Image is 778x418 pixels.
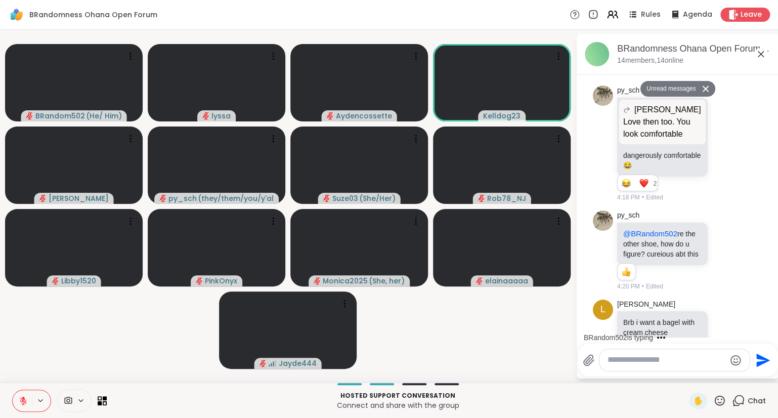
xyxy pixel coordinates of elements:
p: Brb i want a bagel with cream cheese [623,317,702,338]
span: audio-muted [39,195,47,202]
span: Kelldog23 [483,111,521,121]
button: Unread messages [640,81,699,97]
div: BRandom502 is typing [584,332,653,343]
p: Connect and share with the group [113,400,683,410]
span: ( they/them/you/y'all/i/we ) [198,193,274,203]
span: Leave [741,10,762,20]
span: ✋ [693,395,703,407]
img: ShareWell Logomark [8,6,25,23]
span: Rules [641,10,661,20]
span: L [600,303,606,316]
img: https://sharewell-space-live.sfo3.digitaloceanspaces.com/user-generated/2a2eaa96-ed49-43f6-b81c-c... [593,86,613,106]
span: Edited [646,193,663,202]
span: ( She/Her ) [359,193,396,203]
span: PinkOnyx [205,276,237,286]
div: Reaction list [618,175,654,191]
span: Jayde444 [279,358,317,368]
textarea: Type your message [608,355,725,365]
span: Agenda [683,10,712,20]
span: 4:18 PM [617,193,640,202]
span: Libby1520 [61,276,96,286]
p: re the other shoe, how do u figure? cureious abt this [623,229,702,259]
span: audio-muted [476,277,483,284]
span: audio-muted [478,195,485,202]
p: Hosted support conversation [113,391,683,400]
span: [PERSON_NAME] [634,104,701,116]
div: BRandomness Ohana Open Forum, [DATE] [617,43,771,55]
img: https://sharewell-space-live.sfo3.digitaloceanspaces.com/user-generated/2a2eaa96-ed49-43f6-b81c-c... [593,211,613,231]
p: Love then too. You look comfortable [623,116,702,140]
p: 14 members, 14 online [617,56,683,66]
button: Emoji picker [729,354,742,366]
a: py_sch [617,211,639,221]
span: audio-muted [327,112,334,119]
span: Monica2025 [323,276,368,286]
span: [PERSON_NAME] [49,193,109,203]
span: audio-muted [159,195,166,202]
span: audio-muted [196,277,203,284]
button: Reactions: love [638,179,649,187]
img: BRandomness Ohana Open Forum, Oct 10 [585,42,609,66]
button: Send [750,349,773,371]
button: Reactions: like [621,268,631,276]
span: • [642,193,644,202]
span: Chat [748,396,766,406]
span: ( She, her ) [369,276,405,286]
span: Rob78_NJ [487,193,526,203]
span: BRandom502 [35,111,85,121]
span: @BRandom502 [623,229,677,238]
span: 2 [654,179,658,188]
span: ( He/ Him ) [86,111,122,121]
span: elainaaaaa [485,276,528,286]
span: 😂 [623,161,632,170]
span: 4:20 PM [617,282,640,291]
p: dangerously comfortable [623,150,702,171]
span: • [642,282,644,291]
a: [PERSON_NAME] [617,300,675,310]
span: py_sch [168,193,197,203]
div: Reaction list [618,264,635,280]
a: py_sch [617,86,639,96]
span: Edited [646,282,663,291]
span: audio-muted [26,112,33,119]
span: Aydencossette [336,111,392,121]
span: audio-muted [323,195,330,202]
span: audio-muted [52,277,59,284]
span: audio-muted [202,112,209,119]
span: audio-muted [314,277,321,284]
span: Suze03 [332,193,358,203]
span: lyssa [211,111,231,121]
button: Reactions: haha [621,179,631,187]
span: BRandomness Ohana Open Forum [29,10,157,20]
span: audio-muted [260,360,267,367]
